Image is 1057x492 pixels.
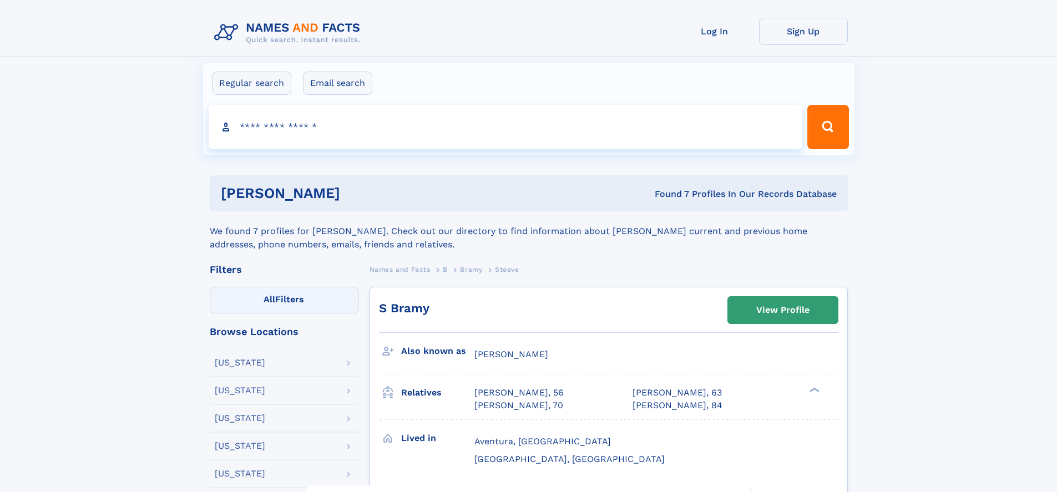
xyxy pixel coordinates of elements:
[215,442,265,450] div: [US_STATE]
[460,266,482,273] span: Bramy
[210,211,848,251] div: We found 7 profiles for [PERSON_NAME]. Check out our directory to find information about [PERSON_...
[401,383,474,402] h3: Relatives
[633,387,722,399] a: [PERSON_NAME], 63
[215,386,265,395] div: [US_STATE]
[474,399,563,412] a: [PERSON_NAME], 70
[210,287,358,313] label: Filters
[401,342,474,361] h3: Also known as
[215,414,265,423] div: [US_STATE]
[497,188,837,200] div: Found 7 Profiles In Our Records Database
[807,387,820,394] div: ❯
[474,387,564,399] a: [PERSON_NAME], 56
[460,262,482,276] a: Bramy
[633,399,722,412] a: [PERSON_NAME], 84
[212,72,291,95] label: Regular search
[728,297,838,323] a: View Profile
[495,266,519,273] span: Steeve
[807,105,848,149] button: Search Button
[370,262,431,276] a: Names and Facts
[210,265,358,275] div: Filters
[443,262,448,276] a: B
[474,349,548,359] span: [PERSON_NAME]
[756,297,810,323] div: View Profile
[670,18,759,45] a: Log In
[474,436,611,447] span: Aventura, [GEOGRAPHIC_DATA]
[474,454,665,464] span: [GEOGRAPHIC_DATA], [GEOGRAPHIC_DATA]
[209,105,803,149] input: search input
[215,358,265,367] div: [US_STATE]
[210,327,358,337] div: Browse Locations
[221,186,498,200] h1: [PERSON_NAME]
[303,72,372,95] label: Email search
[264,294,275,305] span: All
[215,469,265,478] div: [US_STATE]
[443,266,448,273] span: B
[759,18,848,45] a: Sign Up
[401,429,474,448] h3: Lived in
[379,301,429,315] a: S Bramy
[210,18,370,48] img: Logo Names and Facts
